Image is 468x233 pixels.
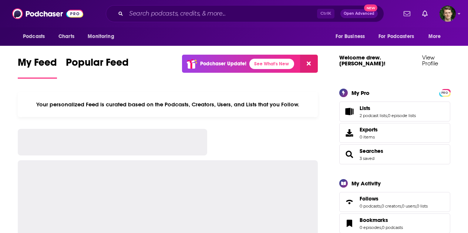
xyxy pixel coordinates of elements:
a: Follows [360,195,428,202]
span: Searches [339,144,450,164]
a: Show notifications dropdown [419,7,431,20]
a: Bookmarks [360,217,403,223]
a: 3 saved [360,156,374,161]
div: Your personalized Feed is curated based on the Podcasts, Creators, Users, and Lists that you Follow. [18,92,318,117]
a: PRO [440,89,449,95]
button: open menu [374,30,425,44]
span: More [428,31,441,42]
span: , [387,113,388,118]
a: Lists [360,105,416,112]
span: , [401,203,402,209]
a: 0 podcasts [360,203,381,209]
span: Logged in as drew.kilman [440,6,456,22]
button: open menu [83,30,124,44]
a: Show notifications dropdown [401,7,413,20]
img: User Profile [440,6,456,22]
div: Search podcasts, credits, & more... [106,5,384,22]
div: My Activity [351,180,381,187]
span: Exports [360,126,378,133]
span: Follows [339,192,450,212]
span: My Feed [18,56,57,73]
button: open menu [330,30,374,44]
span: Ctrl K [317,9,334,18]
span: Exports [342,128,357,138]
span: Popular Feed [66,56,129,73]
a: 0 episode lists [388,113,416,118]
button: Show profile menu [440,6,456,22]
span: Follows [360,195,378,202]
a: Charts [54,30,79,44]
a: Exports [339,123,450,143]
button: Open AdvancedNew [340,9,378,18]
span: , [381,225,382,230]
a: See What's New [249,59,294,69]
button: open menu [18,30,54,44]
a: 0 users [402,203,416,209]
a: 0 episodes [360,225,381,230]
a: 0 lists [417,203,428,209]
span: For Business [336,31,365,42]
button: open menu [423,30,450,44]
span: Charts [58,31,74,42]
span: PRO [440,90,449,96]
a: Bookmarks [342,218,357,229]
a: Searches [360,148,383,154]
a: 2 podcast lists [360,113,387,118]
span: Lists [339,102,450,121]
a: Popular Feed [66,56,129,79]
a: Welcome drew.[PERSON_NAME]! [339,54,385,67]
span: New [364,4,377,11]
span: Open Advanced [344,12,374,16]
span: 0 items [360,134,378,140]
a: Lists [342,106,357,117]
div: My Pro [351,89,370,96]
a: 0 creators [381,203,401,209]
span: Podcasts [23,31,45,42]
span: Monitoring [88,31,114,42]
a: 0 podcasts [382,225,403,230]
span: Bookmarks [360,217,388,223]
a: Follows [342,197,357,207]
a: My Feed [18,56,57,79]
span: Lists [360,105,370,112]
input: Search podcasts, credits, & more... [126,8,317,20]
span: For Podcasters [378,31,414,42]
a: Searches [342,149,357,160]
p: Podchaser Update! [200,61,246,67]
img: Podchaser - Follow, Share and Rate Podcasts [12,7,83,21]
a: View Profile [422,54,438,67]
